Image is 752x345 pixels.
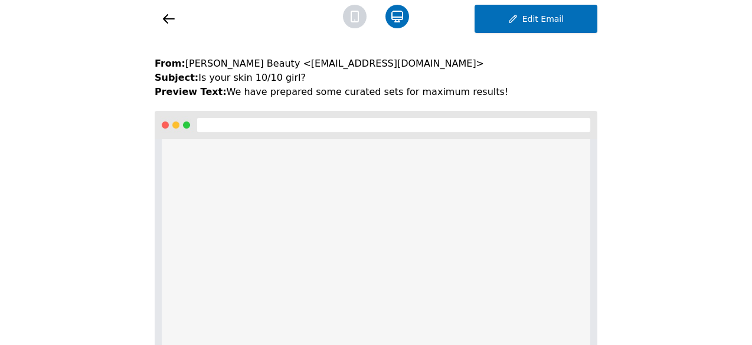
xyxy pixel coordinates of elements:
[155,71,597,85] h4: Is your skin 10/10 girl?
[155,86,227,97] strong: Preview Text:
[155,85,597,99] h5: We have prepared some curated sets for maximum results!
[155,58,185,69] strong: From:
[155,111,597,139] img: pc.jpg
[155,57,597,71] h4: [PERSON_NAME] Beauty <[EMAIL_ADDRESS][DOMAIN_NAME]>
[475,5,597,33] button: Edit Email
[155,72,198,83] strong: Subject:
